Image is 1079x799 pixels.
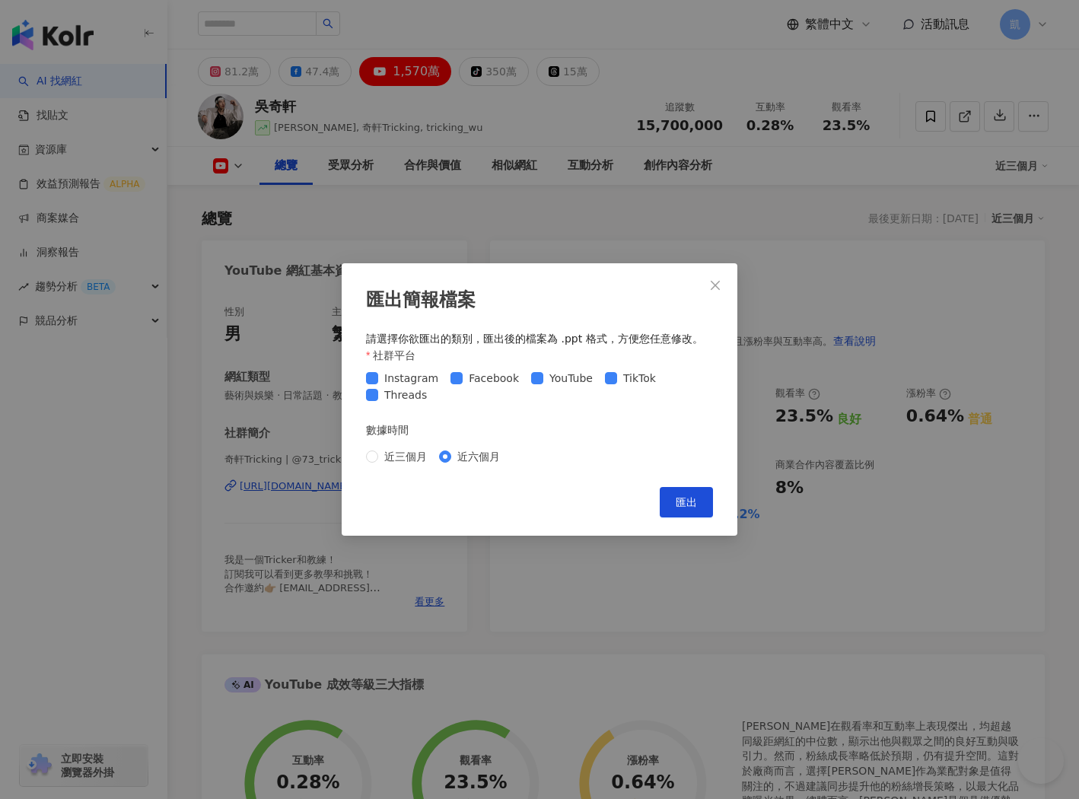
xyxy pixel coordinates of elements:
[676,496,697,508] span: 匯出
[617,370,662,387] span: TikTok
[700,270,730,301] button: Close
[366,332,713,347] div: 請選擇你欲匯出的類別，匯出後的檔案為 .ppt 格式，方便您任意修改。
[366,422,419,438] label: 數據時間
[366,347,427,364] label: 社群平台
[378,370,444,387] span: Instagram
[451,448,506,465] span: 近六個月
[378,387,433,403] span: Threads
[366,288,713,314] div: 匯出簡報檔案
[660,487,713,517] button: 匯出
[543,370,599,387] span: YouTube
[709,279,721,291] span: close
[463,370,525,387] span: Facebook
[378,448,433,465] span: 近三個月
